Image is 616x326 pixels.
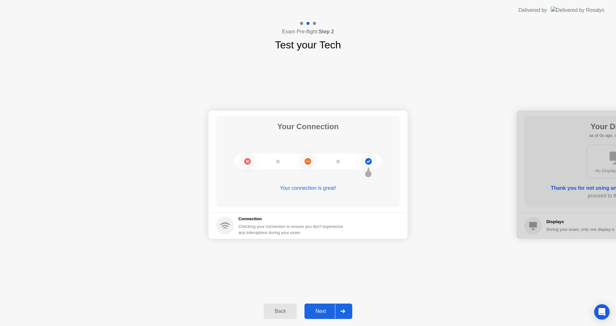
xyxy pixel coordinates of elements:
[551,6,604,14] img: Delivered by Rosalyn
[266,308,295,314] div: Back
[594,304,610,320] div: Open Intercom Messenger
[216,184,400,192] div: Your connection is great!
[319,29,334,34] b: Step 2
[238,216,347,222] h5: Connection
[264,304,297,319] button: Back
[277,121,339,132] h1: Your Connection
[238,223,347,236] div: Checking your connection to ensure you don’t experience any interuptions during your exam
[518,6,547,14] div: Delivered by
[275,37,341,53] h1: Test your Tech
[304,304,352,319] button: Next
[282,28,334,36] h4: Exam Pre-flight:
[306,308,335,314] div: Next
